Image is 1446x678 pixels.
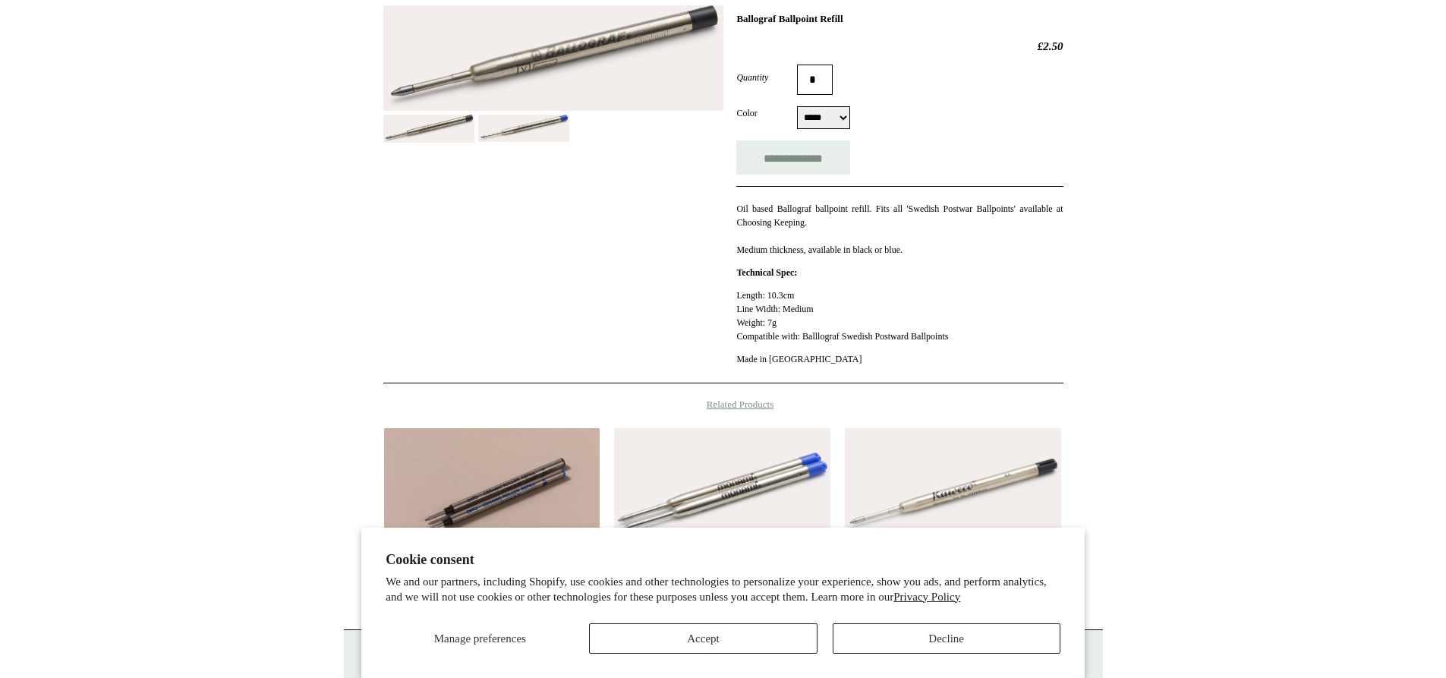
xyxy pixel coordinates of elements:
img: Ohto Ceramic Rollerball Refill [384,428,600,565]
p: Oil based Ballograf ballpoint refill. Fits all 'Swedish Postwar Ballpoints' available at Choosing... [736,202,1063,257]
img: Ballograf Ballpoint Refill [383,5,723,111]
a: Kaweco G2 Waterbased Rollerball Refill Kaweco G2 Waterbased Rollerball Refill [845,428,1060,565]
a: Ohto Ceramic Rollerball Refill Ohto Ceramic Rollerball Refill [384,428,600,565]
label: Color [736,106,797,120]
button: Accept [589,623,817,654]
label: Quantity [736,71,797,84]
p: We and our partners, including Shopify, use cookies and other technologies to personalize your ex... [386,575,1060,604]
p: Made in [GEOGRAPHIC_DATA] [736,352,1063,366]
a: Privacy Policy [893,591,960,603]
img: Ballograf Ballpoint Refill [478,115,569,142]
img: Monami 2 Pack Universal G2 Ballpoint Refills [614,428,830,565]
h2: Cookie consent [386,552,1060,568]
button: Decline [833,623,1060,654]
img: Ballograf Ballpoint Refill [383,115,474,143]
button: Manage preferences [386,623,574,654]
a: Monami 2 Pack Universal G2 Ballpoint Refills Monami 2 Pack Universal G2 Ballpoint Refills [614,428,830,565]
h2: £2.50 [736,39,1063,53]
strong: Technical Spec: [736,267,797,278]
h1: Ballograf Ballpoint Refill [736,13,1063,25]
span: Manage preferences [434,632,526,645]
p: Length: 10.3cm Line Width: Medium Weight: 7g Compatible with: Balllograf Swedish Postward Ballpoints [736,289,1063,343]
h4: Related Products [344,399,1103,411]
img: Kaweco G2 Waterbased Rollerball Refill [845,428,1060,565]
